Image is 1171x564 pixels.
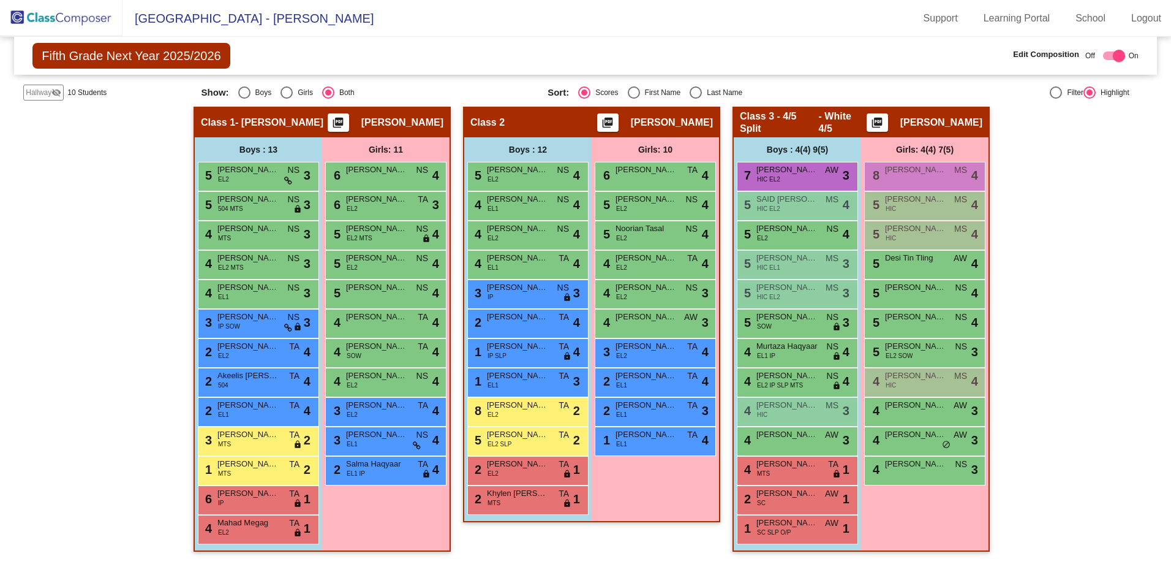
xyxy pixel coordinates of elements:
[304,196,311,214] span: 3
[885,223,946,235] span: [PERSON_NAME]
[218,322,240,331] span: IP SOW
[416,164,428,177] span: NS
[289,399,299,412] span: TA
[1121,9,1171,28] a: Logout
[954,164,967,177] span: MS
[548,87,569,98] span: Sort:
[218,234,231,243] span: MTS
[559,311,569,324] span: TA
[1096,87,1129,98] div: Highlight
[331,375,341,388] span: 4
[573,166,580,185] span: 4
[741,286,751,300] span: 5
[472,345,481,359] span: 1
[347,381,358,390] span: EL2
[250,87,272,98] div: Boys
[702,343,709,361] span: 4
[416,252,428,265] span: NS
[843,343,849,361] span: 4
[954,370,967,383] span: MS
[304,254,311,273] span: 3
[954,223,967,235] span: MS
[870,316,879,329] span: 5
[756,252,818,264] span: [PERSON_NAME]
[346,281,407,294] span: [PERSON_NAME]
[955,281,967,294] span: NS
[756,399,818,411] span: [PERSON_NAME]
[235,116,323,129] span: - [PERSON_NAME]
[416,223,428,235] span: NS
[757,175,780,184] span: HIC EL2
[293,205,302,215] span: lock
[346,164,407,176] span: [PERSON_NAME] Chitral
[686,223,698,235] span: NS
[122,9,374,28] span: [GEOGRAPHIC_DATA] - [PERSON_NAME]
[870,375,879,388] span: 4
[201,87,229,98] span: Show:
[843,166,849,185] span: 3
[472,316,481,329] span: 2
[202,257,212,270] span: 4
[347,263,358,272] span: EL2
[886,381,896,390] span: HIC
[472,198,481,211] span: 4
[616,311,677,323] span: [PERSON_NAME]
[955,311,967,324] span: NS
[573,402,580,420] span: 2
[756,311,818,323] span: [PERSON_NAME]
[1062,87,1083,98] div: Filter
[487,311,548,323] span: [PERSON_NAME]
[971,196,978,214] span: 4
[288,164,299,177] span: NS
[687,399,698,412] span: TA
[488,351,506,360] span: IP SLP
[288,281,299,294] span: NS
[832,322,841,332] span: lock
[331,345,341,359] span: 4
[347,234,372,243] span: EL2 MTS
[843,402,849,420] span: 3
[432,343,439,361] span: 4
[559,252,569,265] span: TA
[974,9,1060,28] a: Learning Portal
[202,286,212,300] span: 4
[827,370,838,383] span: NS
[686,193,698,206] span: NS
[488,263,499,272] span: EL1
[885,164,946,176] span: [PERSON_NAME]
[616,281,677,294] span: [PERSON_NAME]
[361,116,443,129] span: [PERSON_NAME]
[640,87,681,98] div: First Name
[756,164,818,176] span: [PERSON_NAME]
[885,340,946,352] span: [PERSON_NAME]
[32,43,230,69] span: Fifth Grade Next Year 2025/2026
[756,340,818,352] span: Murtaza Haqyaar
[334,87,355,98] div: Both
[600,286,610,300] span: 4
[432,372,439,391] span: 4
[432,402,439,420] span: 4
[757,351,775,360] span: EL1 IP
[289,370,299,383] span: TA
[756,370,818,382] span: [PERSON_NAME]
[592,137,719,162] div: Girls: 10
[616,204,627,213] span: EL2
[702,254,709,273] span: 4
[741,316,751,329] span: 5
[600,316,610,329] span: 4
[559,340,569,353] span: TA
[418,340,428,353] span: TA
[616,193,677,205] span: [PERSON_NAME]
[217,193,279,205] span: [PERSON_NAME]
[288,223,299,235] span: NS
[702,402,709,420] span: 3
[201,116,235,129] span: Class 1
[1066,9,1115,28] a: School
[218,263,244,272] span: EL2 MTS
[702,313,709,332] span: 3
[488,381,499,390] span: EL1
[464,137,592,162] div: Boys : 12
[616,370,677,382] span: [PERSON_NAME][DEMOGRAPHIC_DATA]
[472,286,481,300] span: 3
[202,227,212,241] span: 4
